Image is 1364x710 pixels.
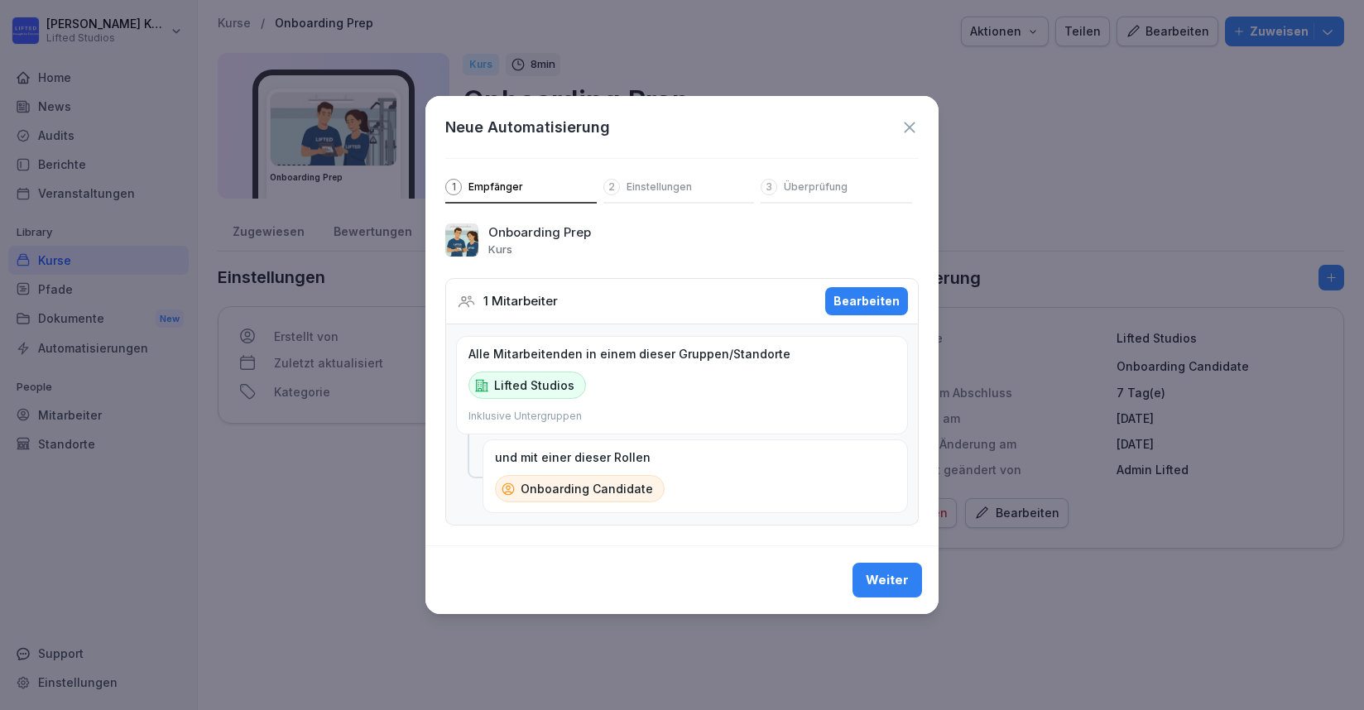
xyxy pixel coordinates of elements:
[468,180,523,194] p: Empfänger
[445,116,610,138] h1: Neue Automatisierung
[852,563,922,597] button: Weiter
[445,223,478,257] img: Onboarding Prep
[825,287,908,315] button: Bearbeiten
[627,180,692,194] p: Einstellungen
[603,179,620,195] div: 2
[521,480,653,497] p: Onboarding Candidate
[483,292,558,311] p: 1 Mitarbeiter
[866,571,909,589] div: Weiter
[445,179,462,195] div: 1
[488,242,512,256] p: Kurs
[494,377,574,394] p: Lifted Studios
[833,292,900,310] div: Bearbeiten
[488,223,591,242] p: Onboarding Prep
[495,450,651,465] p: und mit einer dieser Rollen
[468,347,790,362] p: Alle Mitarbeitenden in einem dieser Gruppen/Standorte
[784,180,848,194] p: Überprüfung
[468,409,582,424] p: Inklusive Untergruppen
[761,179,777,195] div: 3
